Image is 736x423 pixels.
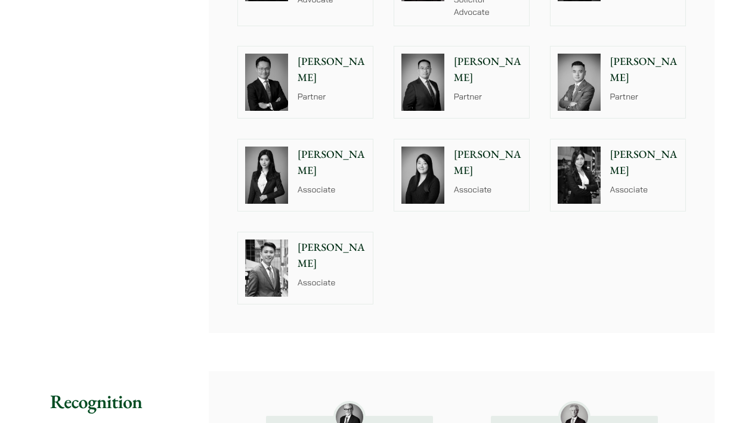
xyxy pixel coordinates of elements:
[237,139,373,211] a: Florence Yan photo [PERSON_NAME] Associate
[454,147,522,179] p: [PERSON_NAME]
[394,46,530,119] a: [PERSON_NAME] Partner
[245,147,288,204] img: Florence Yan photo
[558,147,601,204] img: Joanne Lam photo
[610,54,678,86] p: [PERSON_NAME]
[237,46,373,119] a: [PERSON_NAME] Partner
[394,139,530,211] a: [PERSON_NAME] Associate
[454,183,522,196] p: Associate
[454,91,522,103] p: Partner
[610,91,678,103] p: Partner
[298,91,366,103] p: Partner
[298,183,366,196] p: Associate
[550,46,686,119] a: [PERSON_NAME] Partner
[550,139,686,211] a: Joanne Lam photo [PERSON_NAME] Associate
[298,54,366,86] p: [PERSON_NAME]
[237,232,373,304] a: [PERSON_NAME] Associate
[610,147,678,179] p: [PERSON_NAME]
[298,276,366,289] p: Associate
[298,147,366,179] p: [PERSON_NAME]
[610,183,678,196] p: Associate
[298,240,366,272] p: [PERSON_NAME]
[454,54,522,86] p: [PERSON_NAME]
